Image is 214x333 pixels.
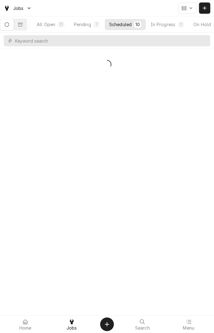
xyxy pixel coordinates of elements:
[19,326,32,331] span: Home
[135,21,140,28] div: 10
[2,317,48,332] a: Home
[13,5,24,12] span: Jobs
[15,35,207,46] input: Keyword search
[183,326,194,331] span: Menu
[59,21,63,28] div: 31
[49,317,95,332] a: Jobs
[100,317,114,331] button: Create Object
[179,21,183,28] div: 0
[151,21,176,28] div: In Progress
[37,21,55,28] div: All Open
[1,3,34,13] a: Go to Jobs
[74,21,91,28] div: Pending
[109,21,132,28] div: Scheduled
[166,317,212,332] a: Menu
[66,326,77,331] span: Jobs
[103,58,111,71] span: Loading...
[135,326,150,331] span: Search
[119,317,165,332] a: Search
[193,21,211,28] div: On Hold
[95,21,99,28] div: 7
